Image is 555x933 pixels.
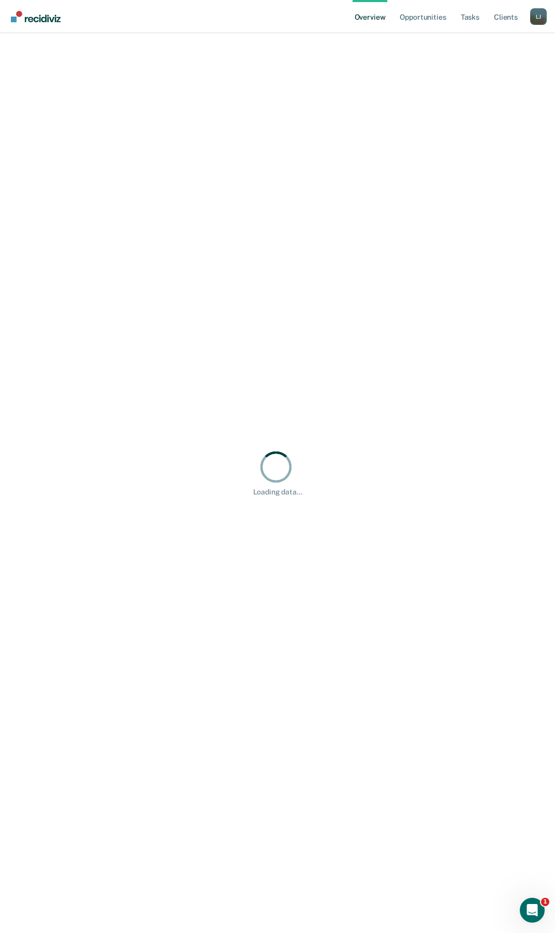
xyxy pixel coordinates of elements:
div: Loading data... [253,488,302,497]
div: L J [530,8,547,25]
iframe: Intercom live chat [520,898,545,923]
img: Recidiviz [11,11,61,22]
span: 1 [541,898,549,906]
button: Profile dropdown button [530,8,547,25]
